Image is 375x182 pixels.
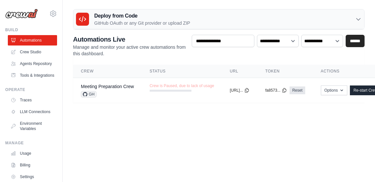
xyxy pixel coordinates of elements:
th: Crew [73,65,142,78]
a: Traces [8,95,57,105]
button: Options [321,85,347,95]
a: Billing [8,160,57,170]
a: Automations [8,35,57,45]
a: Settings [8,172,57,182]
th: Status [142,65,222,78]
th: Token [257,65,313,78]
span: Crew is Paused, due to lack of usage [150,83,214,88]
a: Agents Repository [8,58,57,69]
button: fa8573... [265,88,287,93]
div: Manage [5,140,57,146]
p: Manage and monitor your active crew automations from this dashboard. [73,44,187,57]
div: Operate [5,87,57,92]
h3: Deploy from Code [94,12,190,20]
img: Logo [5,9,38,19]
div: Build [5,27,57,32]
a: Meeting Preparation Crew [81,84,134,89]
a: Environment Variables [8,118,57,134]
th: URL [222,65,258,78]
a: Usage [8,148,57,159]
a: Tools & Integrations [8,70,57,81]
h2: Automations Live [73,35,187,44]
p: GitHub OAuth or any Git provider or upload ZIP [94,20,190,26]
a: Reset [290,86,305,94]
a: Crew Studio [8,47,57,57]
span: GH [81,91,97,97]
a: LLM Connections [8,107,57,117]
